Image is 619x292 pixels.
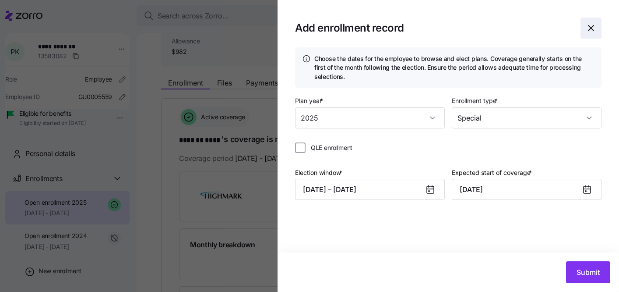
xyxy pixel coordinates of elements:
[295,21,573,35] h1: Add enrollment record
[314,54,594,81] h4: Choose the dates for the employee to browse and elect plans. Coverage generally starts on the fir...
[566,261,610,283] button: Submit
[452,179,601,200] input: MM/DD/YYYY
[452,168,534,178] label: Expected start of coverage
[295,96,325,106] label: Plan year
[295,179,445,200] button: [DATE] – [DATE]
[311,143,352,152] span: QLE enrollment
[295,168,344,178] label: Election window
[577,267,600,278] span: Submit
[452,96,499,106] label: Enrollment type
[452,107,601,128] input: Enrollment type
